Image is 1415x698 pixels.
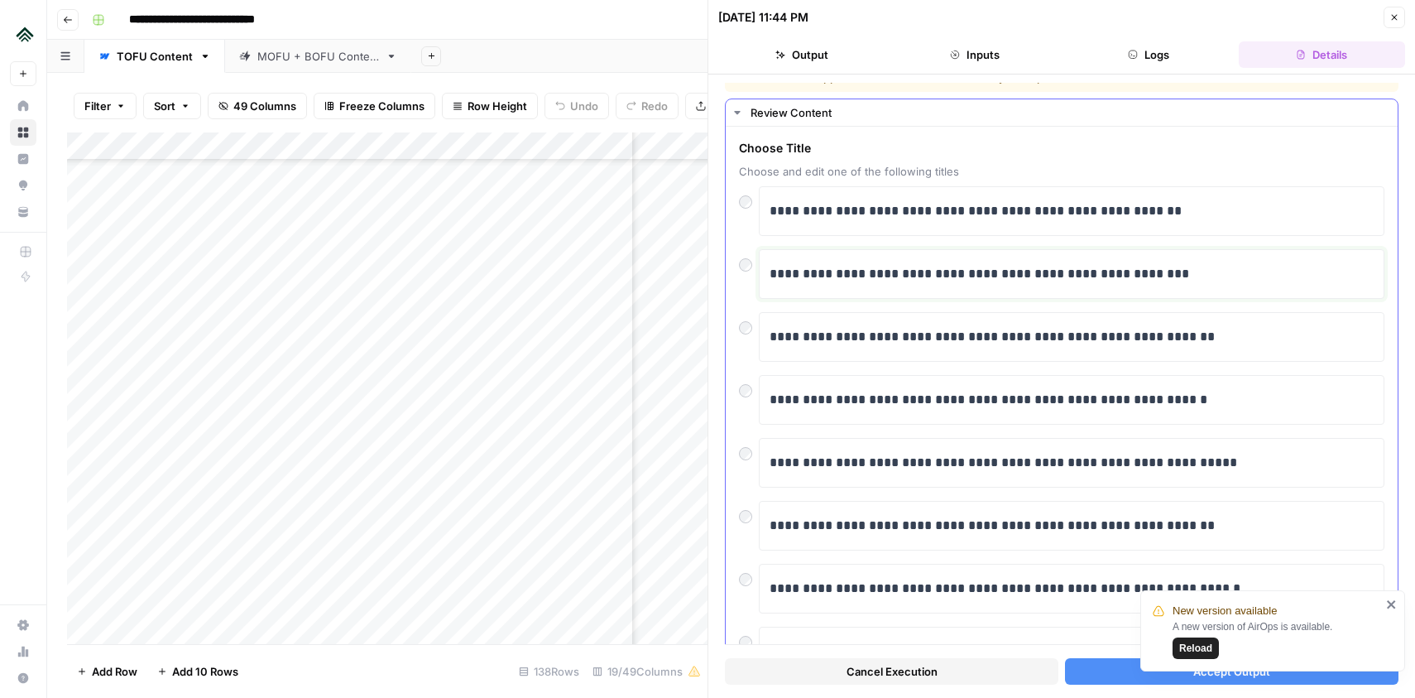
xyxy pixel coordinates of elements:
[233,98,296,114] span: 49 Columns
[1179,641,1212,656] span: Reload
[718,41,885,68] button: Output
[751,104,1388,121] div: Review Content
[726,99,1398,126] button: Review Content
[10,146,36,172] a: Insights
[1065,658,1398,685] button: Accept Output
[84,98,111,114] span: Filter
[257,48,379,65] div: MOFU + BOFU Content
[1065,41,1232,68] button: Logs
[10,93,36,119] a: Home
[468,98,527,114] span: Row Height
[339,98,424,114] span: Freeze Columns
[67,658,147,685] button: Add Row
[512,658,586,685] div: 138 Rows
[1173,603,1277,619] span: New version available
[10,638,36,665] a: Usage
[143,93,201,119] button: Sort
[225,40,411,73] a: MOFU + BOFU Content
[442,93,538,119] button: Row Height
[10,19,40,49] img: Uplisting Logo
[10,119,36,146] a: Browse
[739,140,1384,156] span: Choose Title
[544,93,609,119] button: Undo
[570,98,598,114] span: Undo
[1386,598,1398,611] button: close
[10,172,36,199] a: Opportunities
[10,612,36,638] a: Settings
[10,199,36,225] a: Your Data
[1173,619,1381,659] div: A new version of AirOps is available.
[10,13,36,55] button: Workspace: Uplisting
[586,658,707,685] div: 19/49 Columns
[739,163,1384,180] span: Choose and edit one of the following titles
[10,665,36,691] button: Help + Support
[847,663,938,680] span: Cancel Execution
[74,93,137,119] button: Filter
[641,98,668,114] span: Redo
[208,93,307,119] button: 49 Columns
[314,93,435,119] button: Freeze Columns
[1239,41,1406,68] button: Details
[84,40,225,73] a: TOFU Content
[92,663,137,680] span: Add Row
[117,48,193,65] div: TOFU Content
[147,658,248,685] button: Add 10 Rows
[154,98,175,114] span: Sort
[725,658,1058,685] button: Cancel Execution
[172,663,238,680] span: Add 10 Rows
[718,9,808,26] div: [DATE] 11:44 PM
[1193,663,1270,680] span: Accept Output
[1173,638,1219,659] button: Reload
[616,93,679,119] button: Redo
[892,41,1059,68] button: Inputs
